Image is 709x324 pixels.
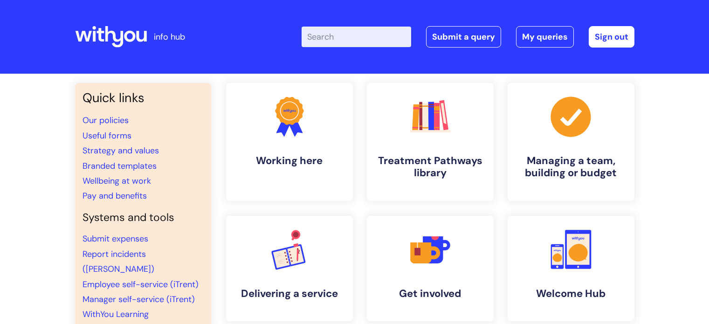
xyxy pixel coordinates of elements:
a: Delivering a service [226,216,353,321]
a: Manager self-service (iTrent) [83,294,195,305]
a: Submit expenses [83,233,148,244]
a: Strategy and values [83,145,159,156]
a: Welcome Hub [508,216,634,321]
a: WithYou Learning [83,309,149,320]
h4: Managing a team, building or budget [515,155,627,179]
a: Sign out [589,26,634,48]
div: | - [302,26,634,48]
a: Pay and benefits [83,190,147,201]
h4: Get involved [374,288,486,300]
a: Get involved [367,216,494,321]
a: Employee self-service (iTrent) [83,279,199,290]
h3: Quick links [83,90,204,105]
a: Managing a team, building or budget [508,83,634,201]
a: My queries [516,26,574,48]
h4: Working here [234,155,345,167]
a: Our policies [83,115,129,126]
a: Report incidents ([PERSON_NAME]) [83,248,154,275]
h4: Treatment Pathways library [374,155,486,179]
h4: Delivering a service [234,288,345,300]
a: Wellbeing at work [83,175,151,186]
a: Treatment Pathways library [367,83,494,201]
h4: Welcome Hub [515,288,627,300]
a: Branded templates [83,160,157,172]
a: Submit a query [426,26,501,48]
a: Useful forms [83,130,131,141]
a: Working here [226,83,353,201]
p: info hub [154,29,185,44]
h4: Systems and tools [83,211,204,224]
input: Search [302,27,411,47]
